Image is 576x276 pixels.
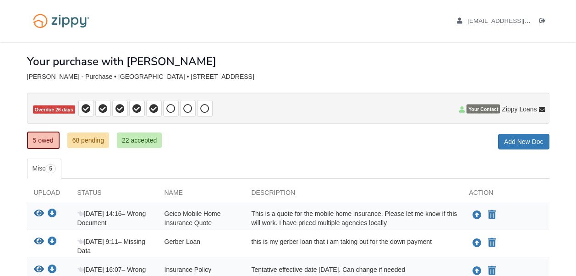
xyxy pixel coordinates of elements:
[245,209,462,227] div: This is a quote for the mobile home insurance. Please let me know if this will work. I have price...
[45,164,56,173] span: 5
[117,132,162,148] a: 22 accepted
[472,209,483,221] button: Upload Geico Mobile Home Insurance Quote
[27,159,61,179] a: Misc
[71,188,158,202] div: Status
[77,266,122,273] span: [DATE] 16:07
[27,9,95,33] img: Logo
[33,105,75,114] span: Overdue 26 days
[34,237,44,247] button: View Gerber Loan
[77,210,122,217] span: [DATE] 14:16
[27,73,549,81] div: [PERSON_NAME] - Purchase • [GEOGRAPHIC_DATA] • [STREET_ADDRESS]
[27,132,60,149] a: 5 owed
[245,188,462,202] div: Description
[466,105,500,114] span: Your Contact
[27,55,216,67] h1: Your purchase with [PERSON_NAME]
[457,17,573,27] a: edit profile
[158,188,245,202] div: Name
[34,209,44,219] button: View Geico Mobile Home Insurance Quote
[487,237,497,248] button: Declare Gerber Loan not applicable
[71,237,158,255] div: – Missing Data
[48,238,57,246] a: Download Gerber Loan
[71,209,158,227] div: – Wrong Document
[165,266,212,273] span: Insurance Policy
[165,238,201,245] span: Gerber Loan
[467,17,572,24] span: jacquelinemichelle@myyahoo.com
[245,237,462,255] div: this is my gerber loan that i am taking out for the down payment
[502,105,537,114] span: Zippy Loans
[462,188,549,202] div: Action
[487,210,497,221] button: Declare Geico Mobile Home Insurance Quote not applicable
[165,210,221,226] span: Geico Mobile Home Insurance Quote
[48,210,57,218] a: Download Geico Mobile Home Insurance Quote
[498,134,549,149] a: Add New Doc
[34,265,44,275] button: View Insurance Policy
[27,188,71,202] div: Upload
[539,17,549,27] a: Log out
[77,238,118,245] span: [DATE] 9:11
[472,237,483,249] button: Upload Gerber Loan
[48,266,57,274] a: Download Insurance Policy
[67,132,109,148] a: 68 pending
